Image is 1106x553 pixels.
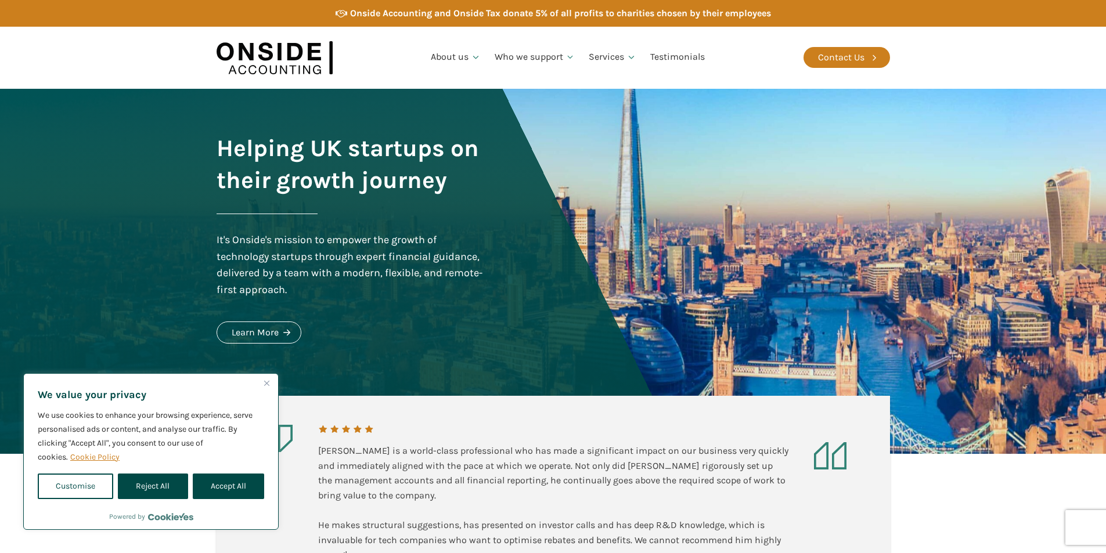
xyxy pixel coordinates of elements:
[350,6,771,21] div: Onside Accounting and Onside Tax donate 5% of all profits to charities chosen by their employees
[38,409,264,464] p: We use cookies to enhance your browsing experience, serve personalised ads or content, and analys...
[217,132,486,196] h1: Helping UK startups on their growth journey
[118,474,188,499] button: Reject All
[488,38,582,77] a: Who we support
[217,232,486,298] div: It's Onside's mission to empower the growth of technology startups through expert financial guida...
[23,373,279,530] div: We value your privacy
[260,376,273,390] button: Close
[643,38,712,77] a: Testimonials
[217,35,333,80] img: Onside Accounting
[70,451,120,462] a: Cookie Policy
[148,513,193,521] a: Visit CookieYes website
[217,321,301,344] a: Learn More
[109,511,193,522] div: Powered by
[424,38,488,77] a: About us
[38,388,264,402] p: We value your privacy
[264,381,269,386] img: Close
[232,325,279,340] div: Learn More
[818,50,864,65] div: Contact Us
[38,474,113,499] button: Customise
[804,47,890,68] a: Contact Us
[582,38,643,77] a: Services
[193,474,264,499] button: Accept All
